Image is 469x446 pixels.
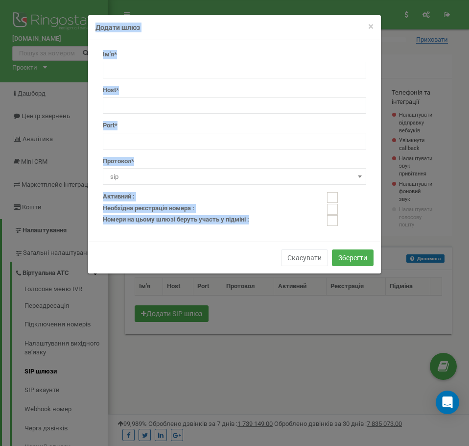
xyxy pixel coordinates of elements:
[368,21,374,32] span: ×
[103,168,366,185] span: sip
[95,23,374,32] h4: Додати шлюз
[95,215,327,224] label: Номери на цьому шлюзі беруть участь у підміні :
[332,249,374,266] button: Зберегти
[103,157,134,166] label: Протокол*
[436,391,459,414] div: Open Intercom Messenger
[95,204,327,213] label: Необхідна реєстрація номера :
[95,192,327,201] label: Активний :
[106,170,363,184] span: sip
[103,50,117,59] label: Ім'я*
[103,86,119,95] label: Host*
[103,121,117,130] label: Port*
[281,249,328,266] button: Скасувати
